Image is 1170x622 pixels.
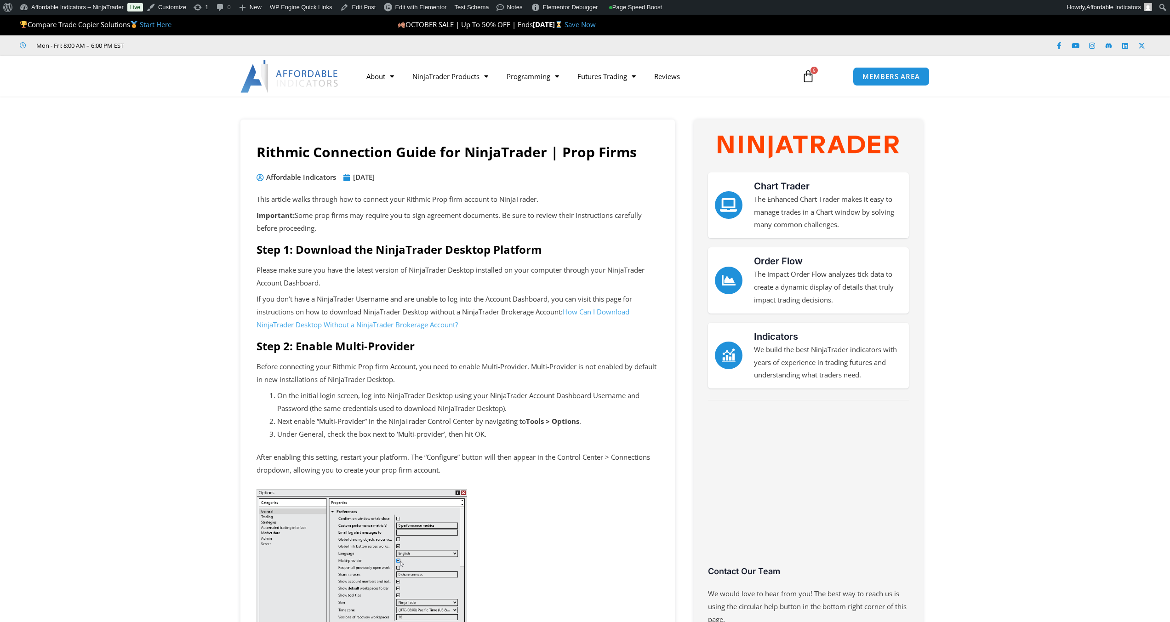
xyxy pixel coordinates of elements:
a: Indicators [715,342,742,369]
a: Reviews [645,66,689,87]
img: LogoAI | Affordable Indicators – NinjaTrader [240,60,339,93]
img: ⌛ [555,21,562,28]
a: Programming [497,66,568,87]
h2: Step 2: Enable Multi-Provider [257,339,659,353]
a: About [357,66,403,87]
span: Affordable Indicators [264,171,336,184]
a: NinjaTrader Products [403,66,497,87]
span: 6 [810,67,818,74]
a: Live [127,3,143,11]
li: Under General, check the box next to ‘Multi-provider’, then hit OK. [277,428,659,441]
span: Mon - Fri: 8:00 AM – 6:00 PM EST [34,40,124,51]
strong: Tools > Options [526,417,579,426]
iframe: Customer reviews powered by Trustpilot [708,412,909,573]
a: MEMBERS AREA [853,67,930,86]
span: Edit with Elementor [395,4,446,11]
p: The Impact Order Flow analyzes tick data to create a dynamic display of details that truly impact... [754,268,902,307]
li: Next enable “Multi-Provider” in the NinjaTrader Control Center by navigating to . [277,415,659,428]
a: Chart Trader [715,191,742,219]
a: 6 [788,63,828,90]
p: Please make sure you have the latest version of NinjaTrader Desktop installed on your computer th... [257,264,659,290]
a: How Can I Download NinjaTrader Desktop Without a NinjaTrader Brokerage Account? [257,307,629,329]
p: The Enhanced Chart Trader makes it easy to manage trades in a Chart window by solving many common... [754,193,902,232]
p: This article walks through how to connect your Rithmic Prop firm account to NinjaTrader. [257,193,659,206]
a: Indicators [754,331,798,342]
a: Start Here [140,20,171,29]
h1: Rithmic Connection Guide for NinjaTrader | Prop Firms [257,143,659,162]
li: On the initial login screen, log into NinjaTrader Desktop using your NinjaTrader Account Dashboar... [277,389,659,415]
p: After enabling this setting, restart your platform. The “Configure” button will then appear in th... [257,451,659,477]
p: Some prop firms may require you to sign agreement documents. Be sure to review their instructions... [257,209,659,235]
a: Chart Trader [754,181,810,192]
img: 🥇 [131,21,137,28]
strong: [DATE] [533,20,565,29]
p: If you don’t have a NinjaTrader Username and are unable to log into the Account Dashboard, you ca... [257,293,659,331]
strong: Important: [257,211,295,220]
span: OCTOBER SALE | Up To 50% OFF | Ends [398,20,533,29]
a: Order Flow [754,256,803,267]
img: 🏆 [20,21,27,28]
a: Futures Trading [568,66,645,87]
p: We build the best NinjaTrader indicators with years of experience in trading futures and understa... [754,343,902,382]
span: Compare Trade Copier Solutions [20,20,171,29]
h2: Step 1: Download the NinjaTrader Desktop Platform [257,242,659,257]
iframe: Customer reviews powered by Trustpilot [137,41,274,50]
span: Affordable Indicators [1086,4,1141,11]
img: NinjaTrader Wordmark color RGB | Affordable Indicators – NinjaTrader [718,136,898,159]
a: Order Flow [715,267,742,294]
nav: Menu [357,66,791,87]
span: MEMBERS AREA [862,73,920,80]
h3: Contact Our Team [708,566,909,576]
a: Save Now [565,20,596,29]
time: [DATE] [353,172,375,182]
p: Before connecting your Rithmic Prop firm Account, you need to enable Multi-Provider. Multi-Provid... [257,360,659,386]
img: 🍂 [398,21,405,28]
